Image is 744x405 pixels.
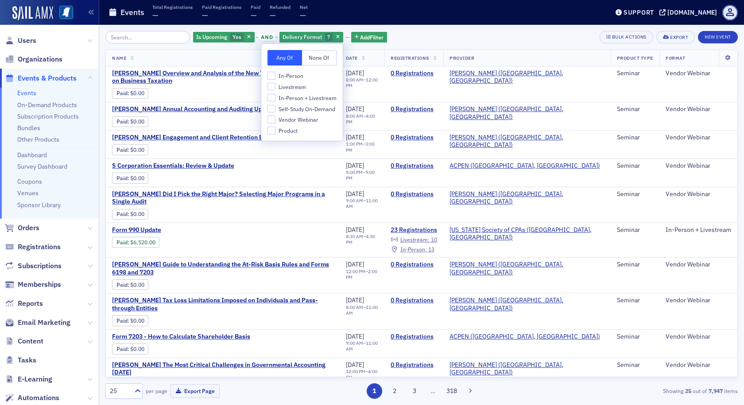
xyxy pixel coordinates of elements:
div: Paid: 0 - $0 [112,173,148,183]
a: Content [5,336,43,346]
a: [PERSON_NAME] ([GEOGRAPHIC_DATA], [GEOGRAPHIC_DATA]) [449,190,604,206]
img: SailAMX [12,6,53,20]
div: Paid: 24 - $652000 [112,237,159,247]
button: Any Of [267,50,302,66]
a: 0 Registrations [391,361,437,369]
a: Paid [116,211,128,217]
span: [DATE] [346,69,364,77]
span: Mississippi Society of CPAs (Ridgeland, MS) [449,226,604,242]
label: per page [146,387,167,395]
time: 4:30 PM [346,233,375,245]
span: Surgent's Did I Pick the Right Major? Selecting Major Programs in a Single Audit [112,190,333,206]
a: ACPEN ([GEOGRAPHIC_DATA], [GEOGRAPHIC_DATA]) [449,333,600,341]
a: [PERSON_NAME] Overview and Analysis of the New Tax Law: Part 2 - Focus on Business Taxation [112,69,333,85]
button: 3 [407,383,422,399]
div: – [346,77,378,89]
span: $0.00 [130,175,144,181]
a: [PERSON_NAME] ([GEOGRAPHIC_DATA], [GEOGRAPHIC_DATA]) [449,134,604,149]
span: Provider [449,55,474,61]
span: Reports [18,299,43,309]
div: Seminar [617,297,653,305]
button: Export [656,31,695,43]
time: 9:00 AM [346,340,363,346]
a: [US_STATE] Society of CPAs ([GEOGRAPHIC_DATA], [GEOGRAPHIC_DATA]) [449,226,604,242]
span: Form 7203 - How to Calculate Shareholder Basis [112,333,261,341]
div: Seminar [617,361,653,369]
div: – [346,141,378,153]
span: $0.00 [130,282,144,288]
h1: Events [120,7,144,18]
input: In-Person [267,72,275,80]
label: In-Person [267,72,337,80]
a: S Corporation Essentials: Review & Update [112,162,261,170]
div: Vendor Webinar [666,162,731,170]
button: 1 [367,383,382,399]
span: Format [666,55,685,61]
span: Livestream : [400,236,430,243]
span: Surgent (Radnor, PA) [449,69,604,85]
label: In-Person + Livestream [267,94,337,102]
p: Net [300,4,308,10]
a: [PERSON_NAME] Guide to Understanding the At‑Risk Basis Rules and Forms 6198 and 7203 [112,261,333,276]
a: Email Marketing [5,318,70,328]
span: Yes [232,33,241,40]
time: 8:30 AM [346,233,363,239]
input: Search… [105,31,190,43]
a: 0 Registrations [391,162,437,170]
p: Paid [251,4,260,10]
span: — [300,10,306,20]
div: – [346,340,378,352]
div: – [346,269,378,280]
span: In-Person : [400,246,427,253]
input: Product [267,127,275,135]
div: Seminar [617,69,653,77]
span: Self-Study On-Demand [279,105,335,113]
label: Livestream [267,83,337,91]
span: Surgent's Guide to Understanding the At‑Risk Basis Rules and Forms 6198 and 7203 [112,261,333,276]
span: : [116,90,130,96]
span: [DATE] [346,296,364,304]
span: ACPEN (Plano, TX) [449,162,600,170]
div: Seminar [617,333,653,341]
div: Paid: 0 - $0 [112,209,148,220]
a: [PERSON_NAME] The Most Critical Challenges in Governmental Accounting [DATE] [112,361,333,377]
div: Paid: 0 - $0 [112,279,148,290]
a: Sponsor Library [17,201,61,209]
span: Product [279,127,298,135]
a: 0 Registrations [391,69,437,77]
time: 9:00 PM [346,169,375,181]
a: Organizations [5,54,62,64]
input: Livestream [267,83,275,91]
a: Paid [116,175,128,181]
span: $0.00 [130,147,144,153]
span: [DATE] [346,332,364,340]
button: Bulk Actions [600,31,653,43]
span: In-Person + Livestream [279,94,337,102]
a: Paid [116,90,128,96]
div: Paid: 0 - $0 [112,88,148,99]
span: Delivery Format [283,33,322,40]
button: [DOMAIN_NAME] [659,9,720,15]
a: [PERSON_NAME] Did I Pick the Right Major? Selecting Major Programs in a Single Audit [112,190,333,206]
button: None Of [302,50,337,66]
span: Form 990 Update [112,226,261,234]
span: Surgent's Engagement and Client Retention Best Practices [112,134,300,142]
a: [PERSON_NAME] ([GEOGRAPHIC_DATA], [GEOGRAPHIC_DATA]) [449,69,604,85]
span: 13 [428,246,434,253]
a: Paid [116,147,128,153]
span: Automations [18,393,59,403]
time: 11:00 AM [346,340,378,352]
span: Registrations [391,55,429,61]
div: – [346,113,378,125]
span: $0.00 [130,211,144,217]
span: Surgent (Radnor, PA) [449,134,604,149]
span: Surgent's The Most Critical Challenges in Governmental Accounting Today [112,361,333,377]
label: Vendor Webinar [267,116,337,123]
button: Export Page [170,384,220,398]
time: 9:00 AM [346,197,363,204]
div: Paid: 0 - $0 [112,116,148,127]
a: Other Products [17,135,59,143]
a: Paid [116,239,128,246]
